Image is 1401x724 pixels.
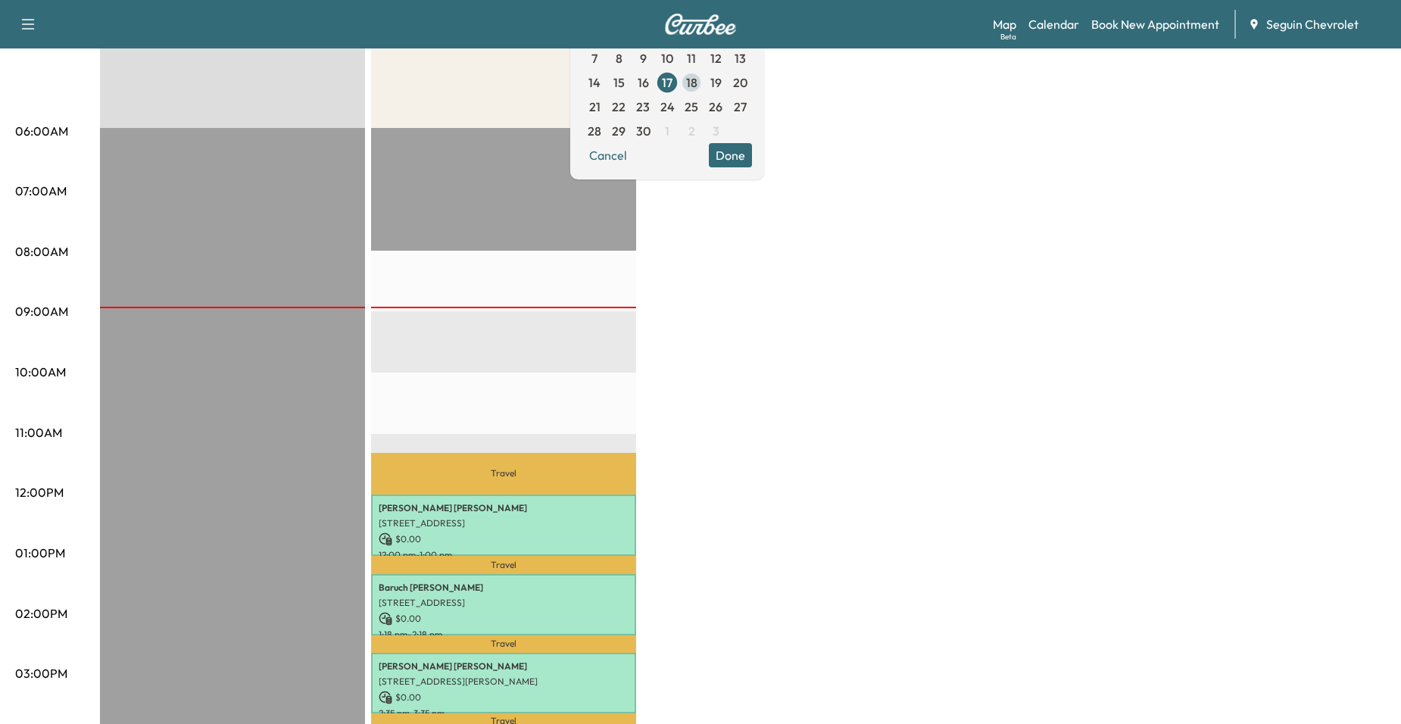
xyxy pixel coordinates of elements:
[588,73,601,92] span: 14
[685,98,698,116] span: 25
[662,73,672,92] span: 17
[15,122,68,140] p: 06:00AM
[993,15,1016,33] a: MapBeta
[379,597,629,609] p: [STREET_ADDRESS]
[379,707,629,719] p: 2:35 pm - 3:35 pm
[15,302,68,320] p: 09:00AM
[664,14,737,35] img: Curbee Logo
[1000,31,1016,42] div: Beta
[15,544,65,562] p: 01:00PM
[591,49,598,67] span: 7
[379,629,629,641] p: 1:18 pm - 2:18 pm
[15,242,68,261] p: 08:00AM
[734,98,747,116] span: 27
[589,98,601,116] span: 21
[379,612,629,626] p: $ 0.00
[379,582,629,594] p: Baruch [PERSON_NAME]
[15,664,67,682] p: 03:00PM
[710,73,722,92] span: 19
[15,483,64,501] p: 12:00PM
[379,676,629,688] p: [STREET_ADDRESS][PERSON_NAME]
[1028,15,1079,33] a: Calendar
[613,73,625,92] span: 15
[15,423,62,442] p: 11:00AM
[1091,15,1219,33] a: Book New Appointment
[713,122,719,140] span: 3
[733,73,747,92] span: 20
[709,143,752,167] button: Done
[665,122,669,140] span: 1
[582,143,634,167] button: Cancel
[612,122,626,140] span: 29
[379,532,629,546] p: $ 0.00
[709,98,722,116] span: 26
[379,660,629,673] p: [PERSON_NAME] [PERSON_NAME]
[686,73,697,92] span: 18
[15,604,67,623] p: 02:00PM
[15,182,67,200] p: 07:00AM
[661,49,673,67] span: 10
[735,49,746,67] span: 13
[710,49,722,67] span: 12
[15,363,66,381] p: 10:00AM
[379,502,629,514] p: [PERSON_NAME] [PERSON_NAME]
[687,49,696,67] span: 11
[638,73,649,92] span: 16
[379,691,629,704] p: $ 0.00
[379,549,629,561] p: 12:00 pm - 1:00 pm
[660,98,675,116] span: 24
[588,122,601,140] span: 28
[371,453,636,495] p: Travel
[640,49,647,67] span: 9
[371,635,636,653] p: Travel
[1266,15,1359,33] span: Seguin Chevrolet
[379,517,629,529] p: [STREET_ADDRESS]
[636,98,650,116] span: 23
[688,122,695,140] span: 2
[616,49,622,67] span: 8
[371,556,636,574] p: Travel
[636,122,651,140] span: 30
[612,98,626,116] span: 22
